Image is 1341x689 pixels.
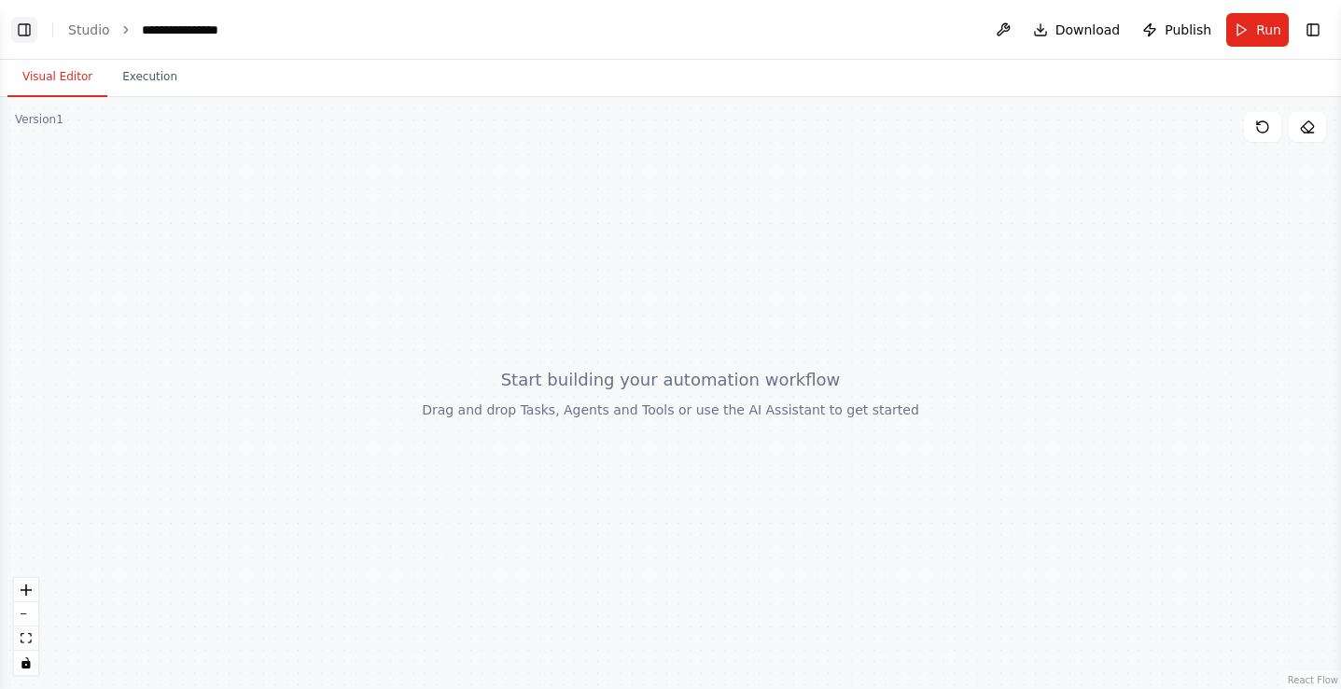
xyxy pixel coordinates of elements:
[14,578,38,675] div: React Flow controls
[1026,13,1128,47] button: Download
[14,651,38,675] button: toggle interactivity
[107,58,192,97] button: Execution
[68,21,238,39] nav: breadcrumb
[1135,13,1219,47] button: Publish
[11,17,37,43] button: Show left sidebar
[1055,21,1121,39] span: Download
[14,602,38,626] button: zoom out
[1165,21,1211,39] span: Publish
[14,578,38,602] button: zoom in
[1300,17,1326,43] button: Show right sidebar
[1226,13,1289,47] button: Run
[1256,21,1281,39] span: Run
[14,626,38,651] button: fit view
[1288,675,1338,685] a: React Flow attribution
[15,112,63,127] div: Version 1
[7,58,107,97] button: Visual Editor
[68,22,110,37] a: Studio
